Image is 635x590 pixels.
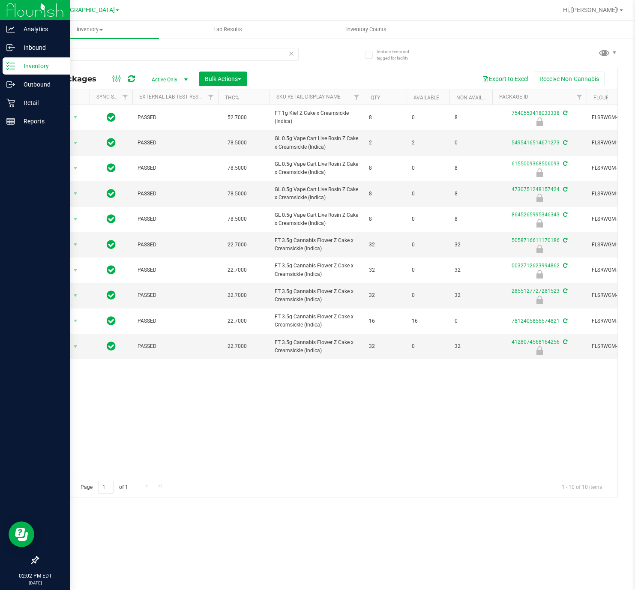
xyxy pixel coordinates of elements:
[107,213,116,225] span: In Sync
[38,48,299,61] input: Search Package ID, Item Name, SKU, Lot or Part Number...
[138,317,213,325] span: PASSED
[562,140,567,146] span: Sync from Compliance System
[6,43,15,52] inline-svg: Inbound
[276,94,341,100] a: Sku Retail Display Name
[562,186,567,192] span: Sync from Compliance System
[107,137,116,149] span: In Sync
[562,288,567,294] span: Sync from Compliance System
[70,137,81,149] span: select
[412,190,444,198] span: 0
[491,194,588,202] div: Launch Hold
[223,340,251,353] span: 22.7000
[562,339,567,345] span: Sync from Compliance System
[369,190,401,198] span: 8
[562,161,567,167] span: Sync from Compliance System
[107,289,116,301] span: In Sync
[4,572,66,580] p: 02:02 PM EDT
[223,162,251,174] span: 78.5000
[512,212,560,218] a: 8645265995346343
[491,219,588,228] div: Newly Received
[275,237,359,253] span: FT 3.5g Cannabis Flower Z Cake x Creamsickle (Indica)
[412,342,444,350] span: 0
[455,164,487,172] span: 8
[4,580,66,586] p: [DATE]
[455,139,487,147] span: 0
[562,263,567,269] span: Sync from Compliance System
[412,114,444,122] span: 0
[369,164,401,172] span: 8
[413,95,439,101] a: Available
[275,211,359,228] span: GL 0.5g Vape Cart Live Rosin Z Cake x Creamsickle (Indica)
[377,48,419,61] span: Include items not tagged for facility
[70,188,81,200] span: select
[297,21,435,39] a: Inventory Counts
[205,75,241,82] span: Bulk Actions
[491,346,588,355] div: Newly Received
[455,291,487,299] span: 32
[275,313,359,329] span: FT 3.5g Cannabis Flower Z Cake x Creamsickle (Indica)
[107,188,116,200] span: In Sync
[138,139,213,147] span: PASSED
[412,215,444,223] span: 0
[275,288,359,304] span: FT 3.5g Cannabis Flower Z Cake x Creamsickle (Indica)
[138,190,213,198] span: PASSED
[512,186,560,192] a: 4730751248157424
[369,241,401,249] span: 32
[476,72,534,86] button: Export to Excel
[202,26,254,33] span: Lab Results
[21,21,159,39] a: Inventory
[223,188,251,200] span: 78.5000
[15,98,66,108] p: Retail
[371,95,380,101] a: Qty
[138,241,213,249] span: PASSED
[223,264,251,276] span: 22.7000
[107,162,116,174] span: In Sync
[6,25,15,33] inline-svg: Analytics
[562,318,567,324] span: Sync from Compliance System
[275,262,359,278] span: FT 3.5g Cannabis Flower Z Cake x Creamsickle (Indica)
[138,291,213,299] span: PASSED
[534,72,605,86] button: Receive Non-Cannabis
[512,161,560,167] a: 6155009368506093
[9,521,34,547] iframe: Resource center
[455,114,487,122] span: 8
[159,21,297,39] a: Lab Results
[199,72,247,86] button: Bulk Actions
[369,317,401,325] span: 16
[412,291,444,299] span: 0
[275,135,359,151] span: GL 0.5g Vape Cart Live Rosin Z Cake x Creamsickle (Indica)
[491,296,588,304] div: Newly Received
[456,95,494,101] a: Non-Available
[70,315,81,327] span: select
[6,62,15,70] inline-svg: Inventory
[138,164,213,172] span: PASSED
[512,318,560,324] a: 7812405856574821
[563,6,619,13] span: Hi, [PERSON_NAME]!
[562,110,567,116] span: Sync from Compliance System
[512,263,560,269] a: 0032712623994862
[107,340,116,352] span: In Sync
[412,164,444,172] span: 0
[15,79,66,90] p: Outbound
[6,99,15,107] inline-svg: Retail
[107,111,116,123] span: In Sync
[70,341,81,353] span: select
[223,239,251,251] span: 22.7000
[138,114,213,122] span: PASSED
[335,26,398,33] span: Inventory Counts
[275,160,359,177] span: GL 0.5g Vape Cart Live Rosin Z Cake x Creamsickle (Indica)
[6,80,15,89] inline-svg: Outbound
[225,95,239,101] a: THC%
[555,481,609,494] span: 1 - 10 of 10 items
[512,140,560,146] a: 5495416514671273
[223,315,251,327] span: 22.7000
[96,94,129,100] a: Sync Status
[455,190,487,198] span: 8
[98,481,114,494] input: 1
[138,215,213,223] span: PASSED
[512,237,560,243] a: 5058716611170186
[204,90,218,105] a: Filter
[275,338,359,355] span: FT 3.5g Cannabis Flower Z Cake x Creamsickle (Indica)
[107,264,116,276] span: In Sync
[15,24,66,34] p: Analytics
